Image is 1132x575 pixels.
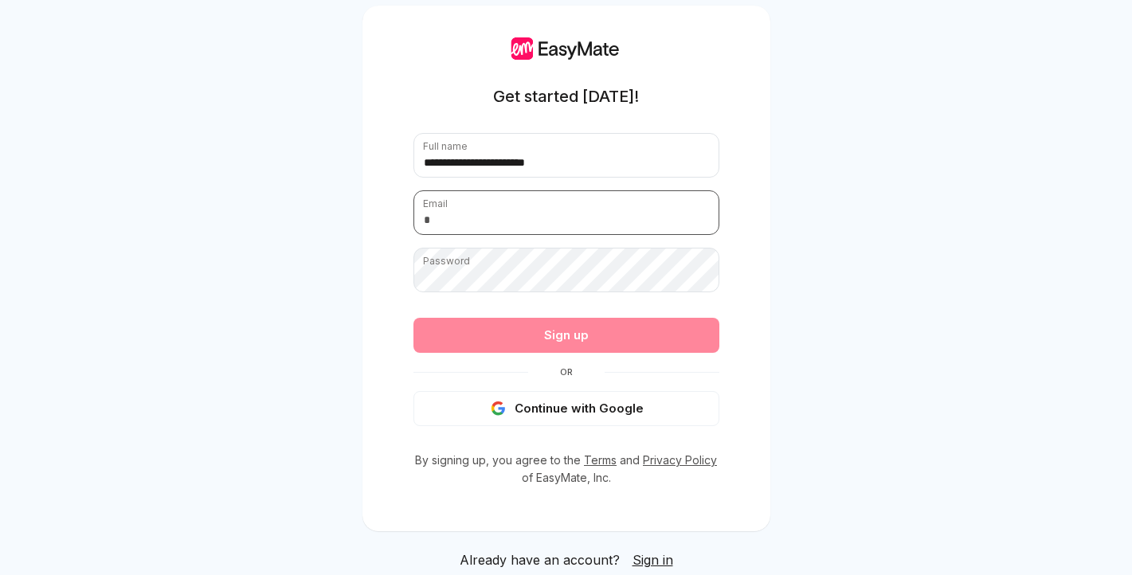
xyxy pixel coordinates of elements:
[528,366,605,378] span: Or
[643,453,717,467] a: Privacy Policy
[413,452,719,487] p: By signing up, you agree to the and of EasyMate, Inc.
[460,550,620,569] span: Already have an account?
[413,391,719,426] button: Continue with Google
[493,85,639,108] h1: Get started [DATE]!
[633,550,673,569] a: Sign in
[584,453,617,467] a: Terms
[633,552,673,568] span: Sign in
